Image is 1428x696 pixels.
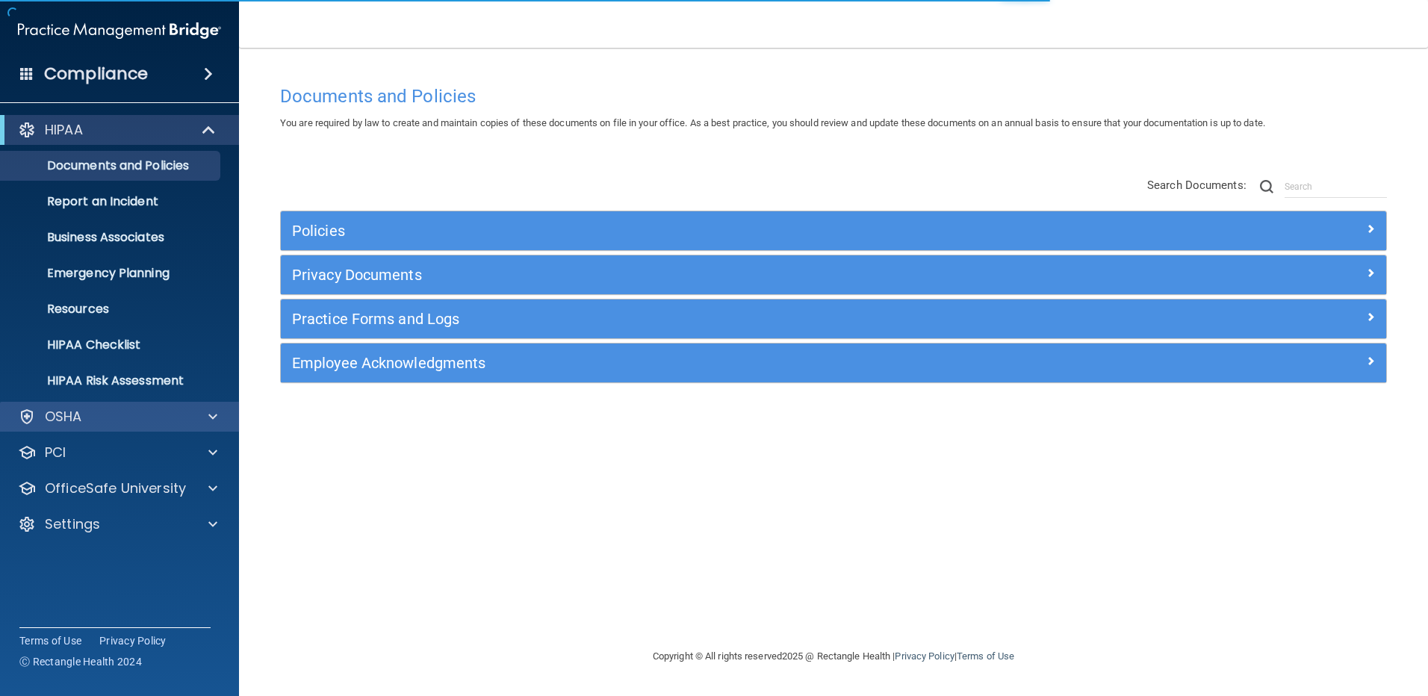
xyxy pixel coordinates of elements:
a: OfficeSafe University [18,479,217,497]
a: Settings [18,515,217,533]
a: OSHA [18,408,217,426]
p: HIPAA Checklist [10,338,214,352]
p: Resources [10,302,214,317]
a: Employee Acknowledgments [292,351,1375,375]
span: You are required by law to create and maintain copies of these documents on file in your office. ... [280,117,1265,128]
h4: Documents and Policies [280,87,1387,106]
p: Emergency Planning [10,266,214,281]
h5: Practice Forms and Logs [292,311,1099,327]
img: ic-search.3b580494.png [1260,180,1273,193]
a: Terms of Use [957,650,1014,662]
h5: Privacy Documents [292,267,1099,283]
p: PCI [45,444,66,462]
a: Privacy Policy [895,650,954,662]
span: Search Documents: [1147,178,1247,192]
p: Business Associates [10,230,214,245]
div: Copyright © All rights reserved 2025 @ Rectangle Health | | [561,633,1106,680]
p: HIPAA [45,121,83,139]
a: Terms of Use [19,633,81,648]
a: HIPAA [18,121,217,139]
a: Practice Forms and Logs [292,307,1375,331]
input: Search [1285,175,1387,198]
span: Ⓒ Rectangle Health 2024 [19,654,142,669]
p: HIPAA Risk Assessment [10,373,214,388]
p: Settings [45,515,100,533]
a: Privacy Documents [292,263,1375,287]
h4: Compliance [44,63,148,84]
p: Documents and Policies [10,158,214,173]
h5: Employee Acknowledgments [292,355,1099,371]
p: OSHA [45,408,82,426]
img: PMB logo [18,16,221,46]
p: Report an Incident [10,194,214,209]
h5: Policies [292,223,1099,239]
a: Privacy Policy [99,633,167,648]
p: OfficeSafe University [45,479,186,497]
a: PCI [18,444,217,462]
a: Policies [292,219,1375,243]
